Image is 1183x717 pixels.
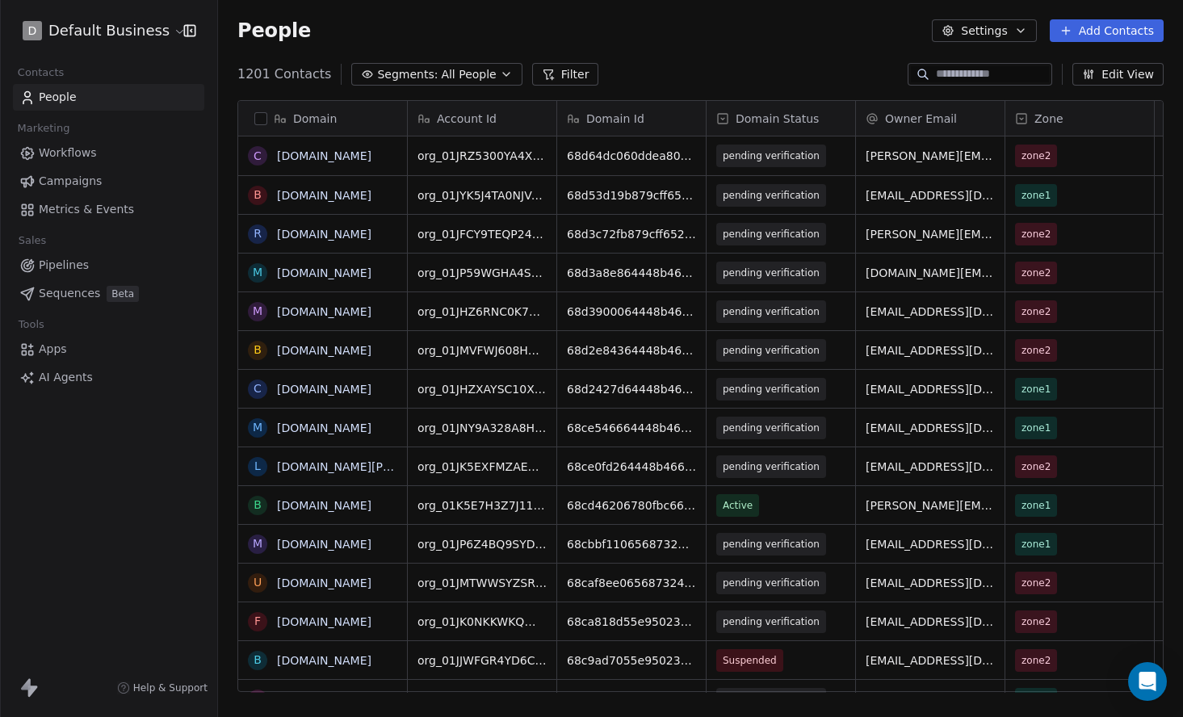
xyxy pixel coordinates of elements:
span: org_01JK5EXFMZAEZ6M8YBTB5D013T [417,459,547,475]
span: org_01JFCY9TEQP24FH23A2B6KFNC9 [417,226,547,242]
span: Sequences [39,285,100,302]
span: 68caf8ee06568732417bd929 [567,575,696,591]
span: zone2 [1021,148,1051,164]
span: Default Business [48,20,170,41]
a: AI Agents [13,364,204,391]
a: [DOMAIN_NAME] [277,577,371,589]
span: 68d3a8e864448b466e9aa609 [567,265,696,281]
div: grid [238,136,408,693]
span: Suspended [723,652,777,669]
span: zone1 [1021,420,1051,436]
span: Domain Status [736,111,819,127]
div: b [254,187,262,203]
span: Sales [11,229,53,253]
span: 68d3c72fb879cff6524fc29e [567,226,696,242]
span: 1201 Contacts [237,65,331,84]
div: c [254,380,262,397]
a: Workflows [13,140,204,166]
span: org_01JHZ6RNC0K7M77F4H07P1AZ76 [417,304,547,320]
span: Domain [293,111,337,127]
span: [DOMAIN_NAME][EMAIL_ADDRESS][DOMAIN_NAME] [866,265,995,281]
span: pending verification [723,420,820,436]
a: Pipelines [13,252,204,279]
span: org_01K5E7H3Z7J11V75H25GM6TR9K [417,497,547,514]
span: org_01JRZ5300YA4XRYN8HQRQB4KVH [417,148,547,164]
div: l [254,458,261,475]
span: Domain Id [586,111,644,127]
span: People [39,89,77,106]
span: 68d3900064448b466e94b6cd [567,304,696,320]
div: f [254,613,261,630]
span: Contacts [10,61,71,85]
a: [DOMAIN_NAME] [277,615,371,628]
span: zone1 [1021,187,1051,203]
a: [DOMAIN_NAME] [277,693,371,706]
span: 68cd46206780fbc66f5c4898 [567,497,696,514]
div: c [254,148,262,165]
div: Owner Email [856,101,1005,136]
div: m [253,303,262,320]
span: 68c98c6855e9502391e6cd09 [567,691,696,707]
span: pending verification [723,614,820,630]
span: pending verification [723,575,820,591]
span: pending verification [723,342,820,358]
span: [EMAIL_ADDRESS][DOMAIN_NAME] [866,536,995,552]
span: Help & Support [133,681,208,694]
a: [DOMAIN_NAME] [277,654,371,667]
a: [DOMAIN_NAME] [277,421,371,434]
span: 68d2427d64448b466e79fa5c [567,381,696,397]
span: Pipelines [39,257,89,274]
a: [DOMAIN_NAME] [277,228,371,241]
span: 68d2e84364448b466e846610 [567,342,696,358]
a: [DOMAIN_NAME] [277,538,371,551]
span: org_01JP6Z4BQ9SYD1BE9K4M3VW8W8 [417,536,547,552]
a: Campaigns [13,168,204,195]
span: pending verification [723,148,820,164]
span: 68d64dc060ddea80a7617acc [567,148,696,164]
span: Marketing [10,116,77,140]
span: zone1 [1021,691,1051,707]
span: zone2 [1021,304,1051,320]
span: [PERSON_NAME][EMAIL_ADDRESS][DOMAIN_NAME] [866,226,995,242]
span: zone1 [1021,536,1051,552]
span: org_01JHZXAYSC10XXS0G3RC0TNK20 [417,381,547,397]
span: Zone [1034,111,1063,127]
div: z [254,690,262,707]
span: pending verification [723,226,820,242]
span: org_01JMVFWJ608HZR0JSFJPMT5A2Y [417,342,547,358]
span: [EMAIL_ADDRESS][DOMAIN_NAME] [866,187,995,203]
div: m [253,264,262,281]
div: u [254,574,262,591]
span: [EMAIL_ADDRESS][DOMAIN_NAME] [866,342,995,358]
span: pending verification [723,691,820,707]
a: [DOMAIN_NAME] [277,344,371,357]
button: Settings [932,19,1036,42]
span: Segments: [377,66,438,83]
span: 68cbbf11065687324186b4ba [567,536,696,552]
button: Add Contacts [1050,19,1164,42]
span: [EMAIL_ADDRESS][DOMAIN_NAME][PERSON_NAME] [866,459,995,475]
span: 68ca818d55e9502391f7b659 [567,614,696,630]
span: [EMAIL_ADDRESS][DOMAIN_NAME] [866,304,995,320]
a: [DOMAIN_NAME] [277,189,371,202]
span: [EMAIL_ADDRESS][DOMAIN_NAME] [866,691,995,707]
span: [EMAIL_ADDRESS][DOMAIN_NAME] [866,575,995,591]
span: [EMAIL_ADDRESS][DOMAIN_NAME] [866,420,995,436]
span: [EMAIL_ADDRESS][DOMAIN_NAME] [866,614,995,630]
span: pending verification [723,536,820,552]
span: zone1 [1021,497,1051,514]
a: [DOMAIN_NAME][PERSON_NAME] [277,460,465,473]
a: [DOMAIN_NAME] [277,383,371,396]
span: AI Agents [39,369,93,386]
span: org_01JJWFGR4YD6C38ADYEBKAK1JV [417,652,547,669]
span: All People [441,66,496,83]
div: Domain Status [707,101,855,136]
span: org_01JMTWWSYZSRNWKKE343KJ99WT [417,575,547,591]
span: zone2 [1021,652,1051,669]
span: [EMAIL_ADDRESS][DOMAIN_NAME] [866,381,995,397]
a: Apps [13,336,204,363]
span: org_01JJWFGR4YD6C38ADYEBKAK1JV [417,691,547,707]
span: zone2 [1021,614,1051,630]
a: Metrics & Events [13,196,204,223]
span: zone2 [1021,342,1051,358]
